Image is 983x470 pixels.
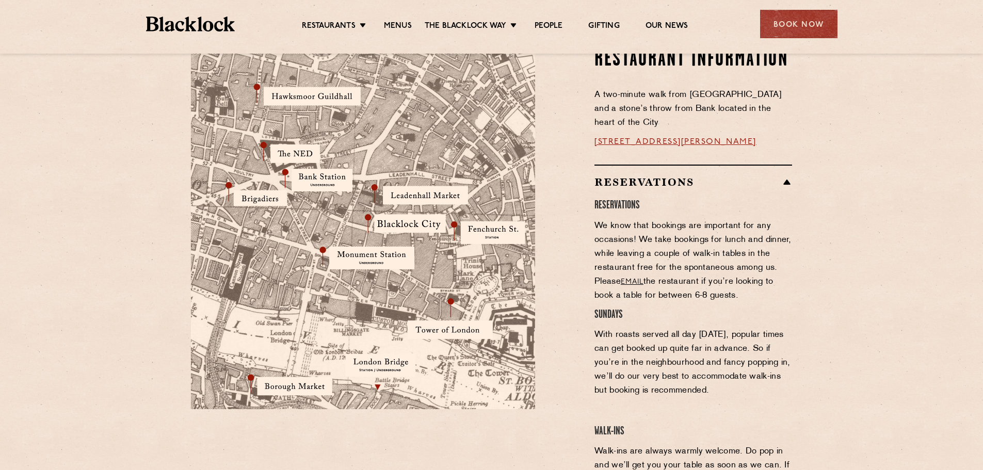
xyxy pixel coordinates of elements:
[760,10,837,38] div: Book Now
[594,47,792,73] h2: Restaurant Information
[594,138,756,146] a: [STREET_ADDRESS][PERSON_NAME]
[146,17,235,31] img: BL_Textured_Logo-footer-cropped.svg
[302,21,356,33] a: Restaurants
[594,328,792,398] p: With roasts served all day [DATE], popular times can get booked up quite far in advance. So if yo...
[621,278,643,286] a: email
[646,21,688,33] a: Our News
[594,308,792,322] h4: SUNDAYS
[588,21,619,33] a: Gifting
[594,199,792,213] h4: RESERVATIONS
[425,21,506,33] a: The Blacklock Way
[594,88,792,130] p: A two-minute walk from [GEOGRAPHIC_DATA] and a stone’s throw from Bank located in the heart of th...
[594,219,792,303] p: We know that bookings are important for any occasions! We take bookings for lunch and dinner, whi...
[535,21,562,33] a: People
[384,21,412,33] a: Menus
[594,425,792,439] h4: WALK-INS
[594,176,792,188] h2: Reservations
